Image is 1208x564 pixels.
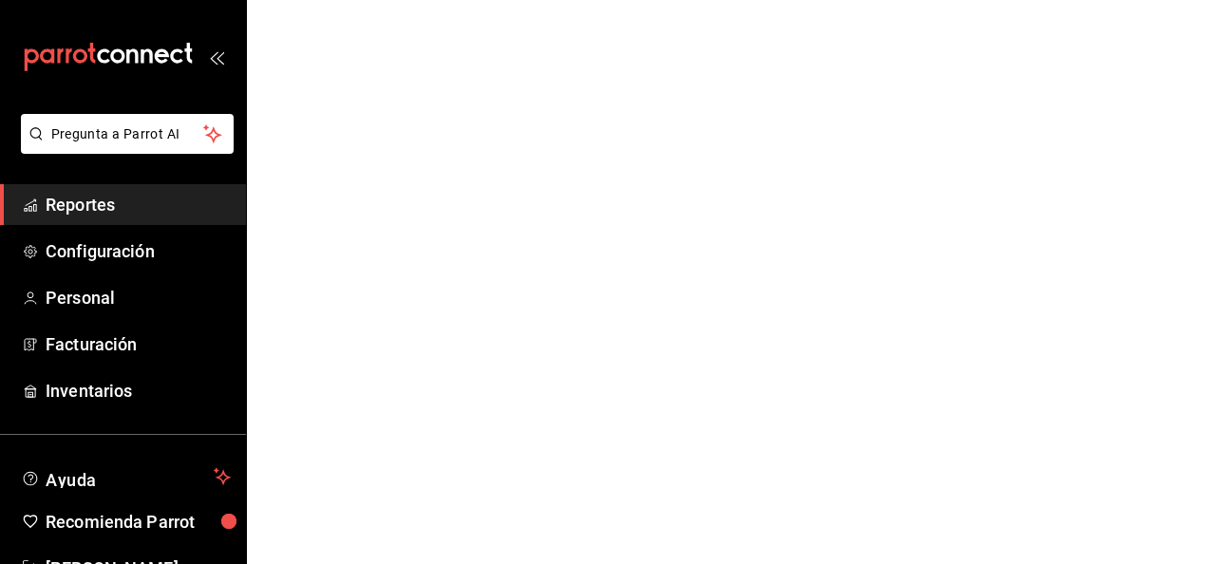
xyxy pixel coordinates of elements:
[46,331,231,357] span: Facturación
[46,465,206,488] span: Ayuda
[21,114,234,154] button: Pregunta a Parrot AI
[46,285,231,310] span: Personal
[46,509,231,535] span: Recomienda Parrot
[46,192,231,217] span: Reportes
[46,238,231,264] span: Configuración
[13,138,234,158] a: Pregunta a Parrot AI
[46,378,231,404] span: Inventarios
[209,49,224,65] button: open_drawer_menu
[51,124,204,144] span: Pregunta a Parrot AI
